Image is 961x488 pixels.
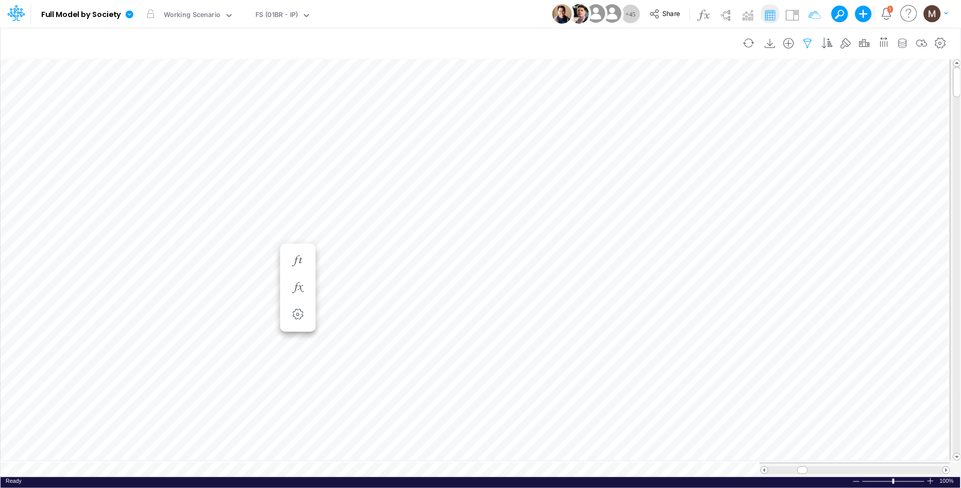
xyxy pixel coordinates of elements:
[552,4,572,24] img: User Image Icon
[164,10,221,22] div: Working Scenario
[9,32,736,54] input: Type a title here
[584,2,607,25] img: User Image Icon
[6,477,22,485] div: In Ready mode
[852,478,861,485] div: Zoom Out
[940,477,955,485] div: Zoom level
[893,479,895,484] div: Zoom
[600,2,624,25] img: User Image Icon
[644,6,687,22] button: Share
[6,478,22,484] span: Ready
[881,8,893,20] a: Notifications
[889,7,891,11] div: 1 unread items
[626,11,636,18] span: + 45
[926,477,935,485] div: Zoom In
[41,10,121,20] b: Full Model by Society
[940,477,955,485] span: 100%
[255,10,298,22] div: FS (01BR - IP)
[862,477,926,485] div: Zoom
[570,4,589,24] img: User Image Icon
[663,9,680,17] span: Share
